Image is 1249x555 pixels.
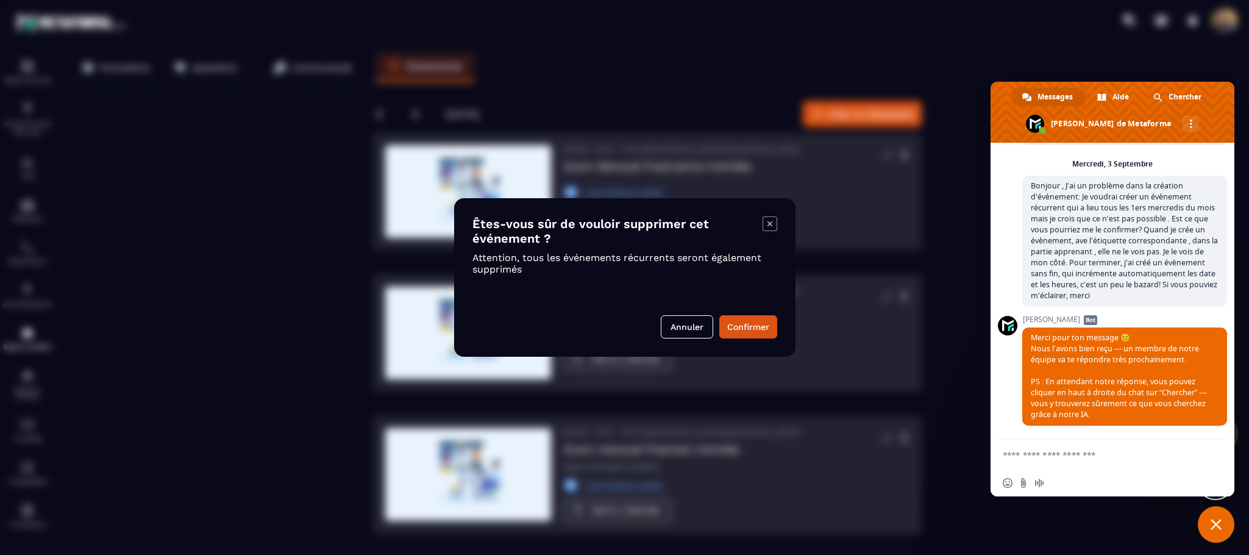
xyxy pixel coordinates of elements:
[1112,88,1129,106] span: Aide
[1142,88,1214,106] a: Chercher
[719,315,777,338] button: Confirmer
[1003,439,1198,470] textarea: Entrez votre message...
[472,217,763,246] h4: Êtes-vous sûr de vouloir supprimer cet événement ?
[1072,160,1153,168] div: Mercredi, 3 Septembre
[1086,88,1141,106] a: Aide
[1022,315,1227,324] span: [PERSON_NAME]
[1031,332,1207,420] span: Merci pour ton message 😊 Nous l’avons bien reçu — un membre de notre équipe va te répondre très p...
[661,315,713,338] button: Annuler
[1011,88,1085,106] a: Messages
[1198,506,1234,543] a: Fermer le chat
[1084,315,1097,325] span: Bot
[1031,181,1218,301] span: Bonjour , J'ai un problème dans la création d'évènement: Je voudrai créer un évènement récurrent ...
[1169,88,1201,106] span: Chercher
[1037,88,1073,106] span: Messages
[1019,478,1028,488] span: Envoyer un fichier
[1034,478,1044,488] span: Message audio
[1003,478,1012,488] span: Insérer un emoji
[472,252,763,275] p: Attention, tous les événements récurrents seront également supprimés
